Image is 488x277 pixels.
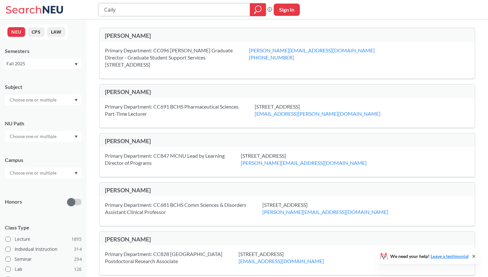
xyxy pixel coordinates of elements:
[5,245,82,253] label: Individual Instruction
[74,256,82,263] span: 294
[105,236,287,243] div: [PERSON_NAME]
[255,111,381,117] a: [EMAIL_ADDRESS][PERSON_NAME][DOMAIN_NAME]
[75,63,78,66] svg: Dropdown arrow
[105,201,262,216] div: Primary Department: CC681 BCHS Comm Sciences & Disorders Assistant Clinical Professor
[75,135,78,138] svg: Dropdown arrow
[6,169,61,177] input: Choose one or multiple
[105,186,287,194] div: [PERSON_NAME]
[28,27,45,37] button: CPS
[5,198,22,206] p: Honors
[262,201,404,216] div: [STREET_ADDRESS]
[390,254,469,259] span: We need your help!
[5,59,82,69] div: Fall 2025Dropdown arrow
[6,60,74,67] div: Fall 2025
[5,167,82,178] div: Dropdown arrow
[254,5,262,14] svg: magnifying glass
[47,27,66,37] button: LAW
[262,209,388,215] a: [PERSON_NAME][EMAIL_ADDRESS][DOMAIN_NAME]
[75,99,78,101] svg: Dropdown arrow
[274,4,300,16] button: Sign In
[105,152,241,166] div: Primary Department: CC847 MCNU Lead by Learning Director of Programs
[7,27,25,37] button: NEU
[74,246,82,253] span: 314
[5,255,82,263] label: Seminar
[104,4,245,15] input: Class, professor, course number, "phrase"
[5,156,82,164] div: Campus
[105,88,287,95] div: [PERSON_NAME]
[255,103,397,117] div: [STREET_ADDRESS]
[250,3,266,16] div: magnifying glass
[239,250,340,265] div: [STREET_ADDRESS]
[105,137,287,144] div: [PERSON_NAME]
[5,224,82,231] span: Class Type
[71,236,82,243] span: 1895
[6,96,61,104] input: Choose one or multiple
[5,94,82,105] div: Dropdown arrow
[105,47,249,68] div: Primary Department: CC096 [PERSON_NAME] Graduate Director - Graduate Student Support Services [ST...
[5,83,82,91] div: Subject
[431,253,469,259] a: Leave a testimonial
[105,250,239,265] div: Primary Department: CC828 [GEOGRAPHIC_DATA] Postdoctoral Research Associate
[105,32,287,39] div: [PERSON_NAME]
[6,133,61,140] input: Choose one or multiple
[5,265,82,273] label: Lab
[241,160,367,166] a: [PERSON_NAME][EMAIL_ADDRESS][DOMAIN_NAME]
[5,120,82,127] div: NU Path
[5,235,82,243] label: Lecture
[5,131,82,142] div: Dropdown arrow
[239,258,324,264] a: [EMAIL_ADDRESS][DOMAIN_NAME]
[5,48,82,55] div: Semesters
[74,266,82,273] span: 126
[249,47,375,53] a: [PERSON_NAME][EMAIL_ADDRESS][DOMAIN_NAME]
[75,172,78,175] svg: Dropdown arrow
[241,152,383,166] div: [STREET_ADDRESS]
[249,54,294,60] a: [PHONE_NUMBER]
[105,103,255,117] div: Primary Department: CC691 BCHS Pharmaceutical Sciences Part-Time Lecturer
